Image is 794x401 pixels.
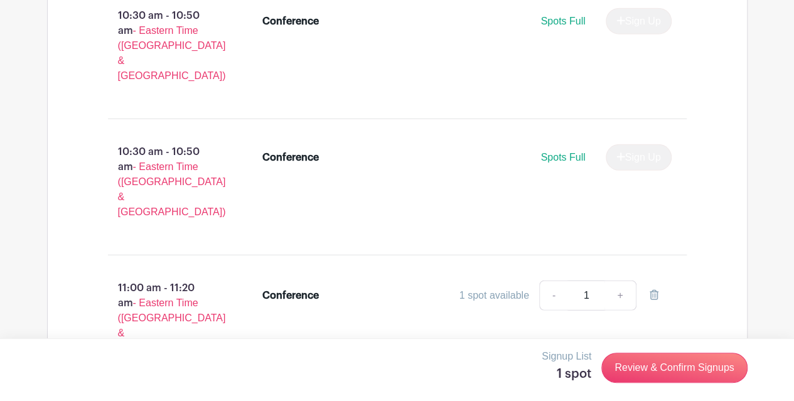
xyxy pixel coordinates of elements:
span: Spots Full [540,152,585,163]
span: - Eastern Time ([GEOGRAPHIC_DATA] & [GEOGRAPHIC_DATA]) [118,297,226,353]
p: 11:00 am - 11:20 am [88,275,243,361]
div: Conference [262,288,319,303]
span: Spots Full [540,16,585,26]
a: - [539,281,568,311]
div: Conference [262,14,319,29]
a: Review & Confirm Signups [601,353,747,383]
h5: 1 spot [542,366,591,382]
p: 10:30 am - 10:50 am [88,139,243,225]
a: + [604,281,636,311]
div: Conference [262,150,319,165]
p: 10:30 am - 10:50 am [88,3,243,88]
p: Signup List [542,349,591,364]
span: - Eastern Time ([GEOGRAPHIC_DATA] & [GEOGRAPHIC_DATA]) [118,161,226,217]
div: 1 spot available [459,288,529,303]
span: - Eastern Time ([GEOGRAPHIC_DATA] & [GEOGRAPHIC_DATA]) [118,25,226,81]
